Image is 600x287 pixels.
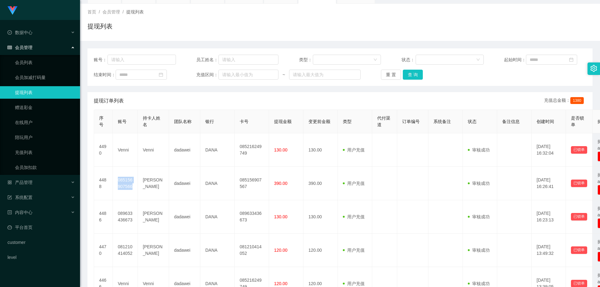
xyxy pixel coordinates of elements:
[274,147,287,152] span: 130.00
[7,45,12,50] i: 图标: table
[235,234,269,267] td: 081210414052
[299,57,313,63] span: 类型：
[169,234,200,267] td: dadawei
[113,133,138,167] td: Venni
[532,167,566,200] td: [DATE] 16:26:41
[218,55,278,65] input: 请输入
[7,30,32,35] span: 数据中心
[274,214,287,219] span: 130.00
[174,119,192,124] span: 团队名称
[274,119,292,124] span: 提现金额
[200,200,235,234] td: DANA
[7,210,12,215] i: 图标: profile
[94,57,107,63] span: 账号：
[169,133,200,167] td: dadawei
[532,133,566,167] td: [DATE] 16:32:04
[571,116,584,127] span: 是否锁单
[118,119,127,124] span: 账号
[504,57,526,63] span: 起始时间：
[570,97,584,104] span: 1380
[15,161,75,174] a: 会员加扣款
[468,281,490,286] span: 审核成功
[159,72,163,77] i: 图标: calendar
[7,30,12,35] i: 图标: check-circle-o
[468,147,490,152] span: 审核成功
[113,200,138,234] td: 089633436673
[308,119,330,124] span: 变更前金额
[99,9,100,14] span: /
[468,181,490,186] span: 审核成功
[94,97,124,105] span: 提现订单列表
[532,234,566,267] td: [DATE] 13:49:32
[343,214,365,219] span: 用户充值
[143,116,160,127] span: 持卡人姓名
[235,133,269,167] td: 085216249749
[15,131,75,144] a: 陪玩用户
[571,246,587,254] button: 已锁单
[544,97,586,105] div: 充值总金额：
[240,119,248,124] span: 卡号
[502,119,520,124] span: 备注信息
[569,57,573,62] i: 图标: calendar
[381,70,401,80] button: 重 置
[7,210,32,215] span: 内容中心
[235,200,269,234] td: 089633436673
[122,9,124,14] span: /
[94,167,113,200] td: 4488
[7,195,12,200] i: 图标: form
[402,57,416,63] span: 状态：
[15,146,75,159] a: 充值列表
[303,234,338,267] td: 120.00
[200,234,235,267] td: DANA
[590,65,597,72] i: 图标: setting
[94,133,113,167] td: 4490
[15,86,75,99] a: 提现列表
[476,58,480,62] i: 图标: down
[343,248,365,253] span: 用户充值
[87,22,112,31] h1: 提现列表
[468,248,490,253] span: 审核成功
[7,180,32,185] span: 产品管理
[571,180,587,187] button: 已锁单
[169,167,200,200] td: dadawei
[303,200,338,234] td: 130.00
[218,70,278,80] input: 请输入最小值为
[7,221,75,234] a: 图标: dashboard平台首页
[113,234,138,267] td: 081210414052
[15,56,75,69] a: 会员列表
[200,167,235,200] td: DANA
[7,6,17,15] img: logo.9652507e.png
[278,72,289,78] span: ~
[138,200,169,234] td: [PERSON_NAME]
[107,55,176,65] input: 请输入
[138,133,169,167] td: Venni
[289,70,360,80] input: 请输入最大值为
[303,133,338,167] td: 130.00
[403,70,423,80] button: 查 询
[7,251,75,264] a: level
[343,181,365,186] span: 用户充值
[343,119,352,124] span: 类型
[377,116,390,127] span: 代付渠道
[15,71,75,84] a: 会员加减打码量
[138,234,169,267] td: [PERSON_NAME]
[196,57,218,63] span: 员工姓名：
[343,281,365,286] span: 用户充值
[94,72,116,78] span: 结束时间：
[94,200,113,234] td: 4486
[7,195,32,200] span: 系统配置
[126,9,144,14] span: 提现列表
[200,133,235,167] td: DANA
[274,281,287,286] span: 120.00
[303,167,338,200] td: 390.00
[196,72,218,78] span: 充值区间：
[373,58,377,62] i: 图标: down
[468,214,490,219] span: 审核成功
[7,236,75,249] a: customer
[532,200,566,234] td: [DATE] 16:23:13
[468,119,477,124] span: 状态
[15,116,75,129] a: 在线用户
[433,119,451,124] span: 系统备注
[571,213,587,220] button: 已锁单
[7,180,12,185] i: 图标: appstore-o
